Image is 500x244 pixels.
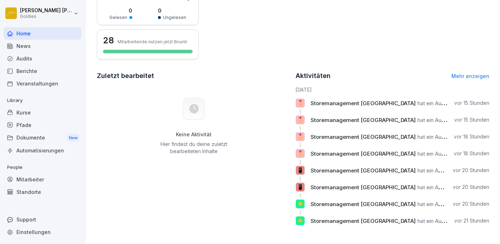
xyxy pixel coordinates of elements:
a: Mitarbeiter [4,173,81,186]
p: vor 15 Stunden [454,99,489,107]
a: DokumenteNew [4,131,81,145]
p: vor 20 Stunden [453,184,489,191]
a: Automatisierungen [4,144,81,157]
p: 🎖️ [297,98,304,108]
span: hat ein Audit abgeschlossen [417,133,486,140]
p: 📱 [297,182,304,192]
a: Berichte [4,65,81,77]
p: 📱 [297,165,304,175]
p: [PERSON_NAME] [PERSON_NAME] [20,8,72,14]
p: ☀️ [297,216,304,226]
span: hat ein Audit abgeschlossen [417,201,486,208]
p: Library [4,95,81,106]
p: Mitarbeitende nutzen jetzt Bounti [118,39,187,44]
span: Storemanagement [GEOGRAPHIC_DATA] [311,167,416,174]
h6: [DATE] [296,86,489,93]
p: Hier findest du deine zuletzt bearbeiteten Inhalte [158,141,230,155]
span: Storemanagement [GEOGRAPHIC_DATA] [311,150,416,157]
a: Mehr anzeigen [451,73,489,79]
h5: Keine Aktivität [158,131,230,138]
a: Kurse [4,106,81,119]
span: Storemanagement [GEOGRAPHIC_DATA] [311,133,416,140]
span: Storemanagement [GEOGRAPHIC_DATA] [311,100,416,107]
span: hat ein Audit begonnen [417,117,474,123]
p: vor 18 Stunden [454,150,489,157]
p: 🎖️ [297,148,304,158]
a: Standorte [4,186,81,198]
p: 0 [109,7,132,14]
p: ☀️ [297,199,304,209]
p: 🎖️ [297,132,304,142]
span: Storemanagement [GEOGRAPHIC_DATA] [311,201,416,208]
p: vor 21 Stunden [454,217,489,224]
a: News [4,40,81,52]
div: Dokumente [4,131,81,145]
a: Einstellungen [4,226,81,238]
a: Audits [4,52,81,65]
p: Ungelesen [163,14,186,21]
p: 0 [158,7,186,14]
a: Home [4,27,81,40]
a: Veranstaltungen [4,77,81,90]
span: hat ein Audit abgeschlossen [417,100,486,107]
span: Storemanagement [GEOGRAPHIC_DATA] [311,218,416,224]
span: hat ein Audit begonnen [417,184,474,191]
p: 🎖️ [297,115,304,125]
div: Support [4,213,81,226]
p: vor 20 Stunden [453,200,489,208]
span: hat ein Audit begonnen [417,218,474,224]
p: Goldies [20,14,72,19]
span: hat ein Audit begonnen [417,150,474,157]
span: Storemanagement [GEOGRAPHIC_DATA] [311,184,416,191]
h2: Zuletzt bearbeitet [97,71,291,81]
p: Gelesen [109,14,127,21]
a: Pfade [4,119,81,131]
p: vor 18 Stunden [454,133,489,140]
h2: Aktivitäten [296,71,331,81]
p: vor 20 Stunden [453,167,489,174]
h3: 28 [103,34,114,47]
span: Storemanagement [GEOGRAPHIC_DATA] [311,117,416,123]
p: vor 15 Stunden [454,116,489,123]
p: People [4,162,81,173]
div: New [67,134,79,142]
span: hat ein Audit abgeschlossen [417,167,486,174]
